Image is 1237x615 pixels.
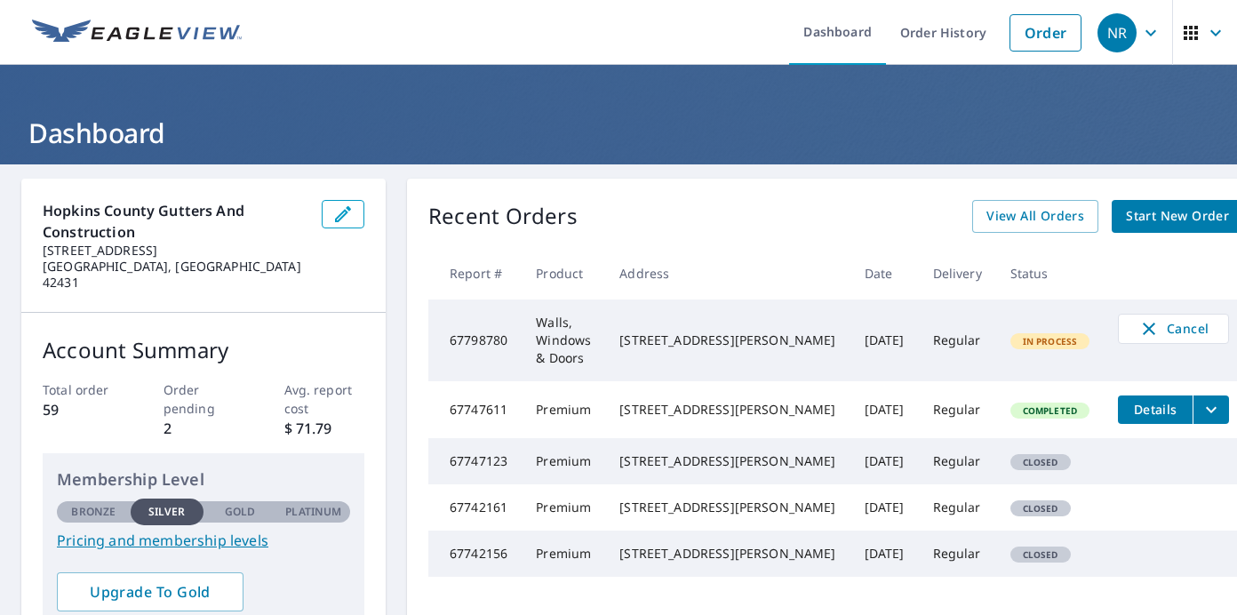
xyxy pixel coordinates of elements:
span: Cancel [1137,318,1210,339]
td: Premium [522,531,605,577]
button: Cancel [1118,314,1229,344]
th: Date [850,247,919,300]
td: 67742161 [428,484,522,531]
p: Account Summary [43,334,364,366]
p: Total order [43,380,124,399]
td: Regular [919,438,996,484]
span: In Process [1012,335,1089,347]
a: Upgrade To Gold [57,572,243,611]
td: [DATE] [850,484,919,531]
div: [STREET_ADDRESS][PERSON_NAME] [619,545,835,563]
a: Pricing and membership levels [57,530,350,551]
button: filesDropdownBtn-67747611 [1193,395,1229,424]
td: [DATE] [850,300,919,381]
td: Premium [522,484,605,531]
span: Upgrade To Gold [71,582,229,602]
th: Status [996,247,1105,300]
td: Walls, Windows & Doors [522,300,605,381]
p: Order pending [164,380,244,418]
p: Bronze [71,504,116,520]
p: [STREET_ADDRESS] [43,243,307,259]
p: Hopkins County Gutters and Construction [43,200,307,243]
span: Closed [1012,548,1069,561]
td: Regular [919,300,996,381]
div: [STREET_ADDRESS][PERSON_NAME] [619,401,835,419]
td: 67798780 [428,300,522,381]
td: Regular [919,381,996,438]
p: Platinum [285,504,341,520]
div: [STREET_ADDRESS][PERSON_NAME] [619,499,835,516]
td: 67747611 [428,381,522,438]
a: View All Orders [972,200,1098,233]
th: Product [522,247,605,300]
td: [DATE] [850,531,919,577]
p: Recent Orders [428,200,578,233]
p: Gold [225,504,255,520]
p: Membership Level [57,467,350,491]
p: 59 [43,399,124,420]
span: Closed [1012,502,1069,515]
p: Silver [148,504,186,520]
h1: Dashboard [21,115,1216,151]
span: Details [1129,401,1182,418]
th: Address [605,247,850,300]
span: Completed [1012,404,1088,417]
button: detailsBtn-67747611 [1118,395,1193,424]
td: Premium [522,381,605,438]
td: Regular [919,531,996,577]
p: 2 [164,418,244,439]
span: Closed [1012,456,1069,468]
img: EV Logo [32,20,242,46]
div: [STREET_ADDRESS][PERSON_NAME] [619,331,835,349]
a: Order [1010,14,1081,52]
div: [STREET_ADDRESS][PERSON_NAME] [619,452,835,470]
td: 67747123 [428,438,522,484]
th: Delivery [919,247,996,300]
td: Regular [919,484,996,531]
td: [DATE] [850,381,919,438]
div: NR [1097,13,1137,52]
span: Start New Order [1126,205,1229,228]
p: $ 71.79 [284,418,365,439]
td: 67742156 [428,531,522,577]
td: Premium [522,438,605,484]
p: [GEOGRAPHIC_DATA], [GEOGRAPHIC_DATA] 42431 [43,259,307,291]
th: Report # [428,247,522,300]
td: [DATE] [850,438,919,484]
p: Avg. report cost [284,380,365,418]
span: View All Orders [986,205,1084,228]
